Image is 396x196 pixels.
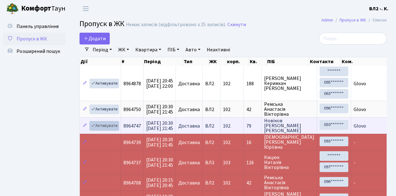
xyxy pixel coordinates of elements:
span: Доставка [178,180,200,185]
span: [DATE] 20:30 [DATE] 21:45 [146,156,173,169]
a: Активувати [89,121,119,131]
span: ВЛ3 [205,160,218,165]
span: Доставка [178,140,200,145]
span: Панель управління [17,23,59,30]
a: ПІБ [165,44,182,55]
span: 102 [223,106,230,113]
span: [DEMOGRAPHIC_DATA] [PERSON_NAME] Юріївна [264,135,314,150]
span: 16 [246,140,259,145]
span: 8964739 [123,139,141,146]
th: корп. [226,57,249,66]
th: Ком. [341,57,394,66]
a: Скинути [227,22,246,28]
span: [DATE] 20:30 [DATE] 21:45 [146,120,173,132]
a: Розширений пошук [3,45,65,58]
span: Доставка [178,160,200,165]
a: Додати [80,33,110,44]
a: Admin [321,17,333,23]
span: 102 [223,80,230,87]
a: Активувати [89,79,119,88]
a: Активувати [89,105,119,114]
a: ЖК [116,44,132,55]
a: Неактивні [204,44,233,55]
span: 8964708 [123,180,141,186]
span: [DATE] 20:15 [DATE] 20:45 [146,177,173,189]
span: 8964737 [123,159,141,166]
span: [DATE] 20:45 [DATE] 22:00 [146,77,173,90]
span: 102 [223,123,230,129]
button: Переключити навігацію [78,3,94,14]
span: [DATE] 20:30 [DATE] 21:45 [146,136,173,148]
th: ПІБ [267,57,309,66]
span: 42 [246,107,259,112]
span: - [354,159,355,166]
span: ВЛ2 [205,140,218,145]
span: Glovo [354,123,366,129]
img: logo.png [6,2,19,15]
span: 79 [246,124,259,128]
span: 188 [246,81,259,86]
span: - [354,139,355,146]
th: Контакти [309,57,341,66]
b: Комфорт [21,3,51,13]
span: Доставка [178,124,200,128]
a: Пропуск в ЖК [340,17,366,23]
span: Ремська Анастасія Вікторівна [264,102,314,117]
nav: breadcrumb [312,14,396,27]
span: 8964878 [123,80,141,87]
span: ВЛ2 [205,107,218,112]
span: Новіков [PERSON_NAME] [PERSON_NAME] [264,118,314,133]
span: 8964750 [123,106,141,113]
span: Ремська Анастасія Вікторівна [264,175,314,190]
span: Glovo [354,106,366,113]
a: ВЛ2 -. К. [369,5,389,12]
span: 42 [246,180,259,185]
span: Пропуск в ЖК [17,35,47,42]
span: 102 [223,139,230,146]
span: 102 [223,180,230,186]
a: Пропуск в ЖК [3,33,65,45]
span: [DATE] 20:30 [DATE] 21:45 [146,103,173,115]
span: Пропуск в ЖК [80,18,124,29]
th: Період [143,57,183,66]
span: 103 [223,159,230,166]
span: [PERSON_NAME] Керимхан [PERSON_NAME] [264,76,314,91]
span: ВЛ2 [205,81,218,86]
li: Список [366,17,387,24]
span: Таун [21,3,65,14]
div: Немає записів (відфільтровано з 25 записів). [126,22,226,28]
span: ВЛ2 [205,124,218,128]
span: Кицюк Наталія Вікторівна [264,155,314,170]
a: Авто [183,44,203,55]
span: ВЛ2 [205,180,218,185]
a: Період [90,44,114,55]
th: # [121,57,143,66]
span: - [354,180,355,186]
span: 126 [246,160,259,165]
th: Тип [183,57,209,66]
span: Доставка [178,107,200,112]
span: Glovo [354,80,366,87]
span: Додати [84,35,106,42]
input: Пошук... [319,33,387,44]
a: Квартира [133,44,164,55]
a: Панель управління [3,20,65,33]
span: Розширений пошук [17,48,60,55]
th: Дії [80,57,121,66]
span: 8964747 [123,123,141,129]
span: Доставка [178,81,200,86]
th: Кв. [249,57,267,66]
th: ЖК [209,57,226,66]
